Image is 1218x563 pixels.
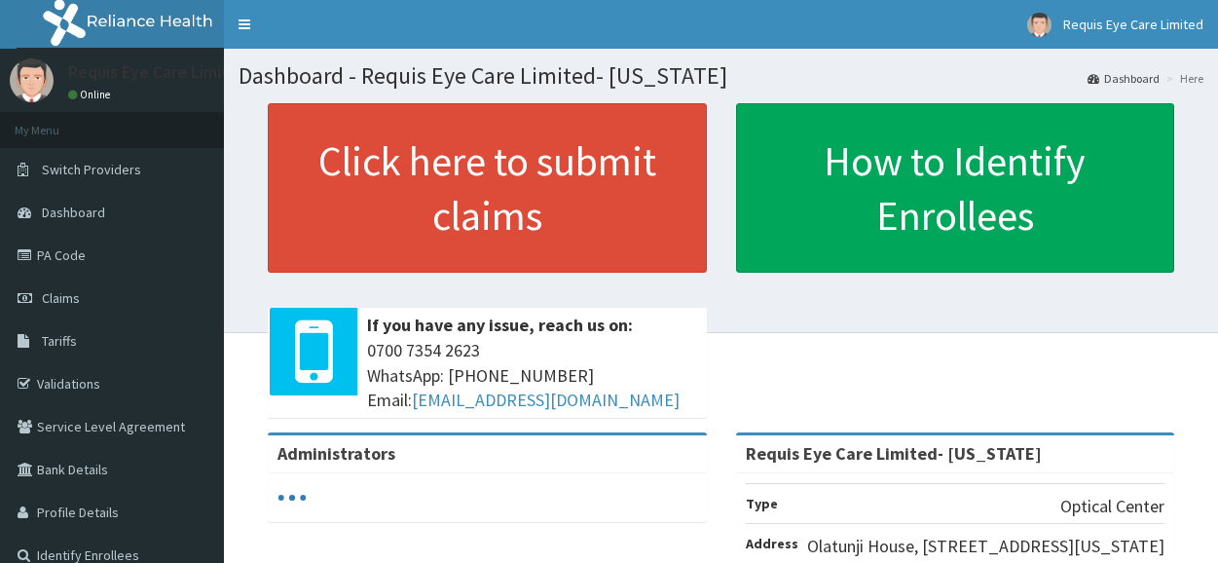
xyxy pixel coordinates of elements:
[1162,70,1203,87] li: Here
[42,332,77,350] span: Tariffs
[68,88,115,101] a: Online
[1027,13,1052,37] img: User Image
[367,338,697,413] span: 0700 7354 2623 WhatsApp: [PHONE_NUMBER] Email:
[1088,70,1160,87] a: Dashboard
[746,442,1042,465] strong: Requis Eye Care Limited- [US_STATE]
[277,483,307,512] svg: audio-loading
[1063,16,1203,33] span: Requis Eye Care Limited
[807,534,1164,559] p: Olatunji House, [STREET_ADDRESS][US_STATE]
[42,289,80,307] span: Claims
[277,442,395,465] b: Administrators
[42,204,105,221] span: Dashboard
[367,314,633,336] b: If you have any issue, reach us on:
[68,63,248,81] p: Requis Eye Care Limited
[746,495,778,512] b: Type
[746,535,798,552] b: Address
[268,103,707,273] a: Click here to submit claims
[1060,494,1164,519] p: Optical Center
[412,389,680,411] a: [EMAIL_ADDRESS][DOMAIN_NAME]
[239,63,1203,89] h1: Dashboard - Requis Eye Care Limited- [US_STATE]
[42,161,141,178] span: Switch Providers
[736,103,1175,273] a: How to Identify Enrollees
[10,58,54,102] img: User Image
